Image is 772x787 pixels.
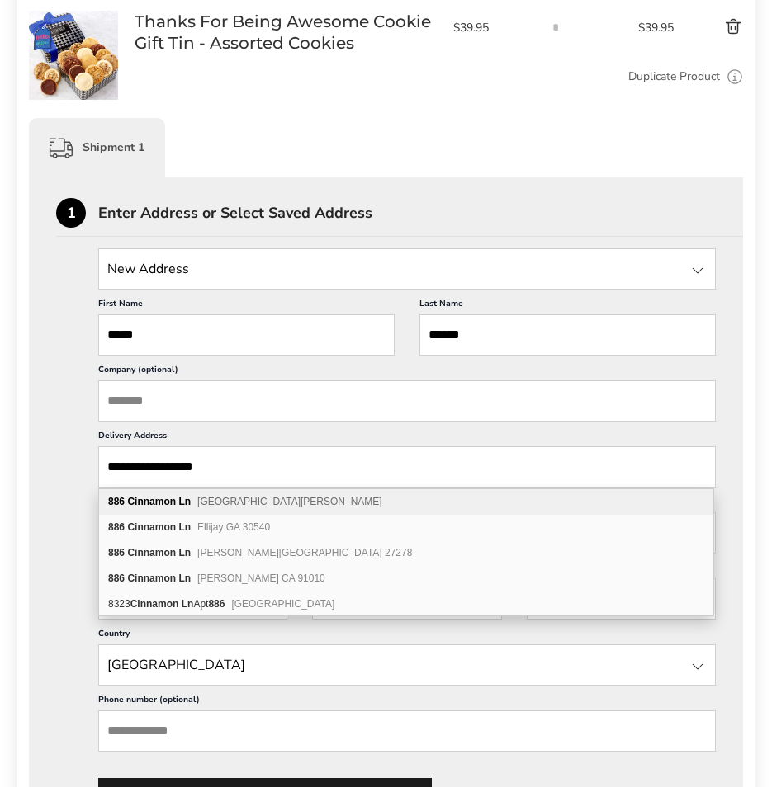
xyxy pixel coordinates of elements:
[99,515,713,540] div: 886 Cinnamon Ln
[127,573,176,584] b: Cinnamon
[539,11,572,44] input: Quantity input
[29,118,165,177] div: Shipment 1
[29,10,118,26] a: Thanks For Being Awesome Cookie Gift Tin - Assorted Cookies
[98,380,716,422] input: Company
[98,446,716,488] input: Delivery Address
[108,547,125,558] b: 886
[98,628,716,644] label: Country
[419,298,716,314] label: Last Name
[130,598,179,610] b: Cinnamon
[98,694,716,710] label: Phone number (optional)
[178,496,191,507] b: Ln
[182,598,194,610] b: Ln
[197,496,382,507] span: [GEOGRAPHIC_DATA][PERSON_NAME]
[231,598,334,610] span: [GEOGRAPHIC_DATA]
[197,547,412,558] span: [PERSON_NAME][GEOGRAPHIC_DATA] 27278
[29,11,118,100] img: Thanks For Being Awesome Cookie Gift Tin - Assorted Cookies
[178,521,191,533] b: Ln
[98,314,395,356] input: First Name
[638,20,686,35] span: $39.95
[135,11,437,54] a: Thanks For Being Awesome Cookie Gift Tin - Assorted Cookies
[178,573,191,584] b: Ln
[99,566,713,591] div: 886 Cinnamon Ln
[99,540,713,566] div: 886 Cinnamon Ln
[453,20,530,35] span: $39.95
[127,521,176,533] b: Cinnamon
[99,591,713,616] div: 8323 Cinnamon Ln Apt 886
[208,598,225,610] b: 886
[127,496,176,507] b: Cinnamon
[98,644,716,686] input: State
[98,205,743,220] div: Enter Address or Select Saved Address
[685,17,743,37] button: Delete product
[108,496,125,507] b: 886
[108,573,125,584] b: 886
[98,298,395,314] label: First Name
[197,573,325,584] span: [PERSON_NAME] CA 91010
[178,547,191,558] b: Ln
[419,314,716,356] input: Last Name
[98,364,716,380] label: Company (optional)
[197,521,270,533] span: Ellijay GA 30540
[99,489,713,515] div: 886 Cinnamon Ln
[127,547,176,558] b: Cinnamon
[108,521,125,533] b: 886
[628,68,720,86] a: Duplicate Product
[56,198,86,228] div: 1
[98,248,716,290] input: State
[98,430,716,446] label: Delivery Address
